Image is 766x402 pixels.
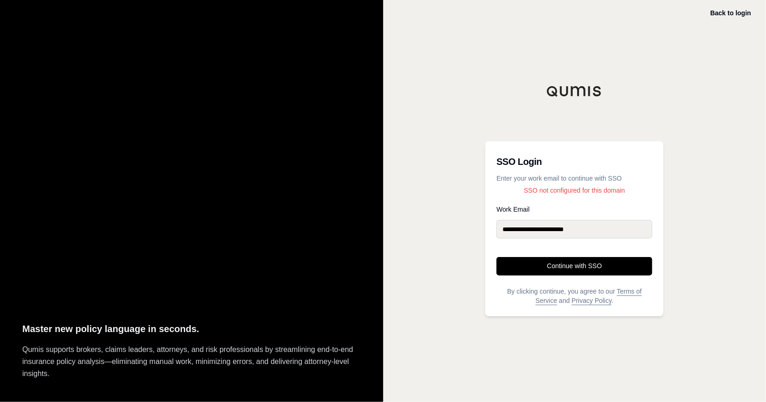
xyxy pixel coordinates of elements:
[22,321,361,337] p: Master new policy language in seconds.
[710,9,751,17] a: Back to login
[496,257,652,276] button: Continue with SSO
[496,206,652,213] label: Work Email
[496,152,652,171] h3: SSO Login
[572,297,612,304] a: Privacy Policy
[496,174,652,183] p: Enter your work email to continue with SSO
[547,86,602,97] img: Qumis
[22,344,361,380] p: Qumis supports brokers, claims leaders, attorneys, and risk professionals by streamlining end-to-...
[496,287,652,305] p: By clicking continue, you agree to our and .
[496,186,652,195] p: SSO not configured for this domain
